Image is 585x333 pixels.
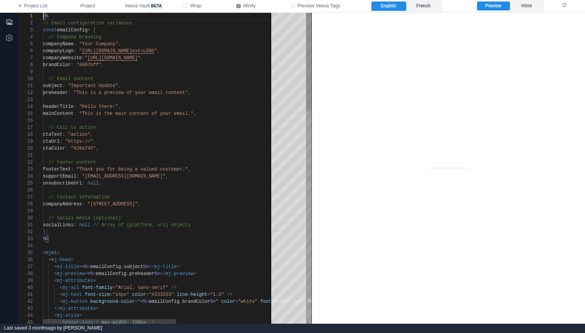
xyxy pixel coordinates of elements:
[79,48,82,54] span: "
[82,285,113,290] span: font-family
[166,174,168,179] span: ,
[238,299,257,304] span: "white"
[68,90,71,96] span: :
[243,3,256,10] span: Minify
[43,14,48,19] span: <%
[371,2,406,11] label: English
[118,41,121,47] span: ,
[177,264,180,270] span: >
[19,201,33,208] div: 28
[79,222,91,228] span: null
[93,27,96,33] span: {
[19,166,33,173] div: 23
[19,145,33,152] div: 20
[68,132,91,137] span: "action"
[90,132,93,137] span: ,
[154,271,160,277] span: %>
[19,27,33,34] div: 3
[43,139,60,144] span: ctaUrl
[48,257,51,263] span: <
[138,55,140,61] span: "
[96,146,99,151] span: ,
[46,250,57,256] span: mjml
[43,48,74,54] span: companyLogo
[43,167,71,172] span: footerText
[43,27,57,33] span: const
[85,55,87,61] span: "
[93,278,96,283] span: >
[43,62,71,68] span: brandColor
[87,27,90,33] span: =
[79,111,193,116] span: "This is the main content of your email."
[19,187,33,194] div: 26
[406,2,441,11] label: French
[43,229,48,235] span: };
[54,313,57,318] span: <
[210,292,224,297] span: "1.6"
[48,195,109,200] span: // Contact information
[188,167,190,172] span: ,
[132,292,146,297] span: color
[19,215,33,222] div: 30
[125,3,163,10] span: Veeva Vault
[19,89,33,96] div: 12
[65,139,93,144] span: "https://"
[57,27,87,33] span: emailConfig
[190,3,201,10] span: Wrap
[48,215,121,221] span: // Social media (optional)
[79,104,118,109] span: "Hello there!"
[43,132,62,137] span: ctaText
[19,131,33,138] div: 18
[129,271,154,277] span: preheader
[43,41,74,47] span: companyName
[19,298,33,305] div: 42
[132,48,154,54] span: ext=LOGO
[207,292,210,297] span: =
[19,319,33,326] div: 45
[43,83,62,89] span: subject
[182,299,210,304] span: brandColor
[87,264,90,270] span: =
[19,61,33,68] div: 8
[138,299,140,304] span: "
[19,34,33,41] div: 4
[79,41,118,47] span: "Your Company"
[171,285,176,290] span: />
[62,132,65,137] span: :
[62,292,82,297] span: mj-text
[19,180,33,187] div: 25
[227,292,232,297] span: />
[216,299,219,304] span: "
[43,90,68,96] span: preheader
[118,104,121,109] span: ,
[180,299,182,304] span: .
[62,299,87,304] span: mj-button
[154,264,177,270] span: mj-title
[101,62,104,68] span: ,
[113,292,129,297] span: "14px"
[82,181,85,186] span: :
[87,202,138,207] span: "[STREET_ADDRESS]"
[121,264,124,270] span: .
[166,271,193,277] span: mj-preview
[80,3,95,10] span: Project
[312,13,585,324] iframe: preview
[19,305,33,312] div: 43
[210,299,216,304] span: %>
[74,48,76,54] span: :
[74,104,76,109] span: :
[71,62,74,68] span: :
[60,299,62,304] span: <
[118,83,121,89] span: ,
[82,202,85,207] span: :
[62,285,79,290] span: mj-all
[51,257,71,263] span: mj-head
[19,249,33,256] div: 35
[477,2,510,11] label: Preview
[235,299,238,304] span: =
[74,90,188,96] span: "This is a preview of your email content"
[48,160,96,165] span: // Footer content
[90,299,135,304] span: background-color
[60,292,62,297] span: <
[124,264,143,270] span: subject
